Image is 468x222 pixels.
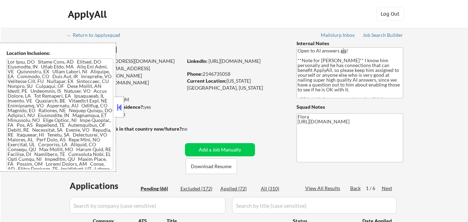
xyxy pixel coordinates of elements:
[187,78,227,84] strong: Current Location:
[363,32,403,39] a: Job Search Builder
[180,185,215,192] div: Excluded (172)
[187,58,207,64] strong: LinkedIn:
[261,185,295,192] div: All (310)
[67,33,127,38] div: ← Return to /applysquad
[185,143,255,156] button: Add a Job Manually
[376,7,404,21] button: Log Out
[68,126,183,132] strong: Will need Visa to work in that country now/future?:
[68,65,183,79] div: [EMAIL_ADDRESS][DOMAIN_NAME]
[321,33,355,38] div: Mailslurp Inbox
[67,32,127,39] a: ← Return to /applysquad
[68,72,183,86] div: [PERSON_NAME][EMAIL_ADDRESS][DOMAIN_NAME]
[297,40,403,47] div: Internal Notes
[350,185,361,192] div: Back
[67,96,183,103] div: 64 sent / 220 bought
[232,197,397,214] input: Search by title (case sensitive)
[363,33,403,38] div: Job Search Builder
[7,50,113,57] div: Location Inclusions:
[366,185,382,192] div: 1 / 6
[67,111,183,118] div: $210,000
[220,185,255,192] div: Applied (72)
[187,71,285,77] div: 2146735058
[186,158,237,174] button: Download Resume
[297,104,403,110] div: Squad Notes
[382,185,393,192] div: Next
[209,58,261,64] a: [URL][DOMAIN_NAME]
[187,77,285,91] div: [US_STATE][GEOGRAPHIC_DATA], [US_STATE]
[70,197,226,214] input: Search by company (case sensitive)
[68,8,109,20] div: ApplyAll
[70,182,138,190] div: Applications
[187,71,203,77] strong: Phone:
[68,58,183,65] div: [EMAIL_ADDRESS][DOMAIN_NAME]
[68,45,210,54] div: [PERSON_NAME]
[321,32,355,39] a: Mailslurp Inbox
[141,185,175,192] div: Pending (66)
[305,185,342,192] div: View All Results
[182,125,202,132] div: no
